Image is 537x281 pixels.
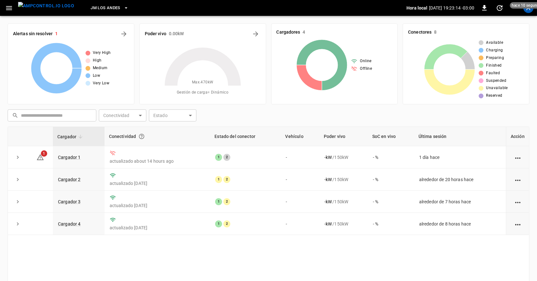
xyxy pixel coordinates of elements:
[215,176,222,183] div: 1
[486,62,502,69] span: Finished
[414,168,506,191] td: alrededor de 20 horas hace
[13,197,22,206] button: expand row
[514,221,522,227] div: action cell options
[277,29,300,36] h6: Cargadores
[514,176,522,183] div: action cell options
[324,154,332,160] p: - kW
[93,73,100,79] span: Low
[506,127,529,146] th: Acción
[58,155,81,160] a: Cargador 1
[251,29,261,39] button: Energy Overview
[414,191,506,213] td: alrededor de 7 horas hace
[13,153,22,162] button: expand row
[360,66,372,72] span: Offline
[169,30,184,37] h6: 0.00 kW
[88,2,131,14] button: JM LOS ANDES
[281,191,319,213] td: -
[58,177,81,182] a: Cargador 2
[57,133,85,140] span: Cargador
[223,198,230,205] div: 2
[145,30,166,37] h6: Poder vivo
[223,220,230,227] div: 2
[215,154,222,161] div: 1
[110,225,205,231] p: actualizado [DATE]
[486,70,500,76] span: Faulted
[41,150,47,157] span: 1
[18,2,74,10] img: ampcontrol.io logo
[110,158,205,164] p: actualizado about 14 hours ago
[324,221,363,227] div: / 150 kW
[58,199,81,204] a: Cargador 3
[514,199,522,205] div: action cell options
[110,202,205,209] p: actualizado [DATE]
[93,80,109,87] span: Very Low
[319,127,368,146] th: Poder vivo
[110,180,205,186] p: actualizado [DATE]
[281,168,319,191] td: -
[324,176,332,183] p: - kW
[324,221,332,227] p: - kW
[434,29,437,36] h6: 8
[368,127,414,146] th: SoC en vivo
[368,146,414,168] td: - %
[215,220,222,227] div: 1
[93,65,107,71] span: Medium
[192,79,214,86] span: Max. 470 kW
[414,213,506,235] td: alrededor de 8 horas hace
[36,154,44,159] a: 1
[486,93,502,99] span: Reserved
[486,85,508,91] span: Unavailable
[58,221,81,226] a: Cargador 4
[495,3,505,13] button: set refresh interval
[119,29,129,39] button: All Alerts
[324,154,363,160] div: / 150 kW
[281,213,319,235] td: -
[215,198,222,205] div: 1
[223,154,230,161] div: 2
[486,47,503,54] span: Charging
[13,219,22,229] button: expand row
[136,131,147,142] button: Conexión entre el cargador y nuestro software.
[109,131,206,142] div: Conectividad
[93,50,111,56] span: Very High
[303,29,305,36] h6: 4
[414,127,506,146] th: Última sesión
[368,191,414,213] td: - %
[486,55,504,61] span: Preparing
[13,30,53,37] h6: Alertas sin resolver
[486,40,503,46] span: Available
[514,154,522,160] div: action cell options
[55,30,58,37] h6: 1
[324,199,363,205] div: / 150 kW
[324,176,363,183] div: / 150 kW
[91,4,120,12] span: JM LOS ANDES
[223,176,230,183] div: 2
[210,127,281,146] th: Estado del conector
[414,146,506,168] td: 1 día hace
[177,89,228,96] span: Gestión de carga = Dinámico
[368,168,414,191] td: - %
[486,78,506,84] span: Suspended
[406,5,428,11] p: Hora local
[429,5,474,11] p: [DATE] 19:23:14 -03:00
[281,127,319,146] th: Vehículo
[281,146,319,168] td: -
[93,57,102,64] span: High
[13,175,22,184] button: expand row
[360,58,371,64] span: Online
[324,199,332,205] p: - kW
[408,29,432,36] h6: Conectores
[368,213,414,235] td: - %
